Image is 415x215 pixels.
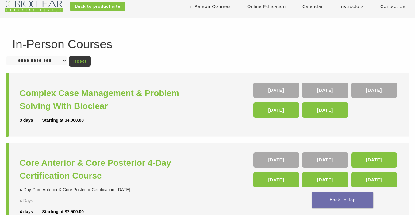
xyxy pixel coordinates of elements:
[20,198,48,204] div: 4 Days
[351,152,397,168] a: [DATE]
[253,152,299,168] a: [DATE]
[69,56,91,67] a: Reset
[380,4,405,9] a: Contact Us
[302,83,348,98] a: [DATE]
[42,209,84,215] div: Starting at $7,500.00
[247,4,286,9] a: Online Education
[5,1,63,12] img: Bioclear
[188,4,231,9] a: In-Person Courses
[253,102,299,118] a: [DATE]
[253,152,398,191] div: , , , , ,
[351,83,397,98] a: [DATE]
[20,187,209,193] div: 4-Day Core Anterior & Core Posterior Certification. [DATE]
[70,2,125,11] a: Back to product site
[302,102,348,118] a: [DATE]
[253,172,299,187] a: [DATE]
[312,192,373,208] a: Back To Top
[302,172,348,187] a: [DATE]
[302,4,323,9] a: Calendar
[42,117,84,124] div: Starting at $4,000.00
[12,38,403,50] h1: In-Person Courses
[20,157,209,182] a: Core Anterior & Core Posterior 4-Day Certification Course
[20,209,42,215] div: 4 days
[351,172,397,187] a: [DATE]
[302,152,348,168] a: [DATE]
[340,4,364,9] a: Instructors
[253,83,299,98] a: [DATE]
[253,83,398,121] div: , , , ,
[20,117,42,124] div: 3 days
[20,87,209,113] a: Complex Case Management & Problem Solving With Bioclear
